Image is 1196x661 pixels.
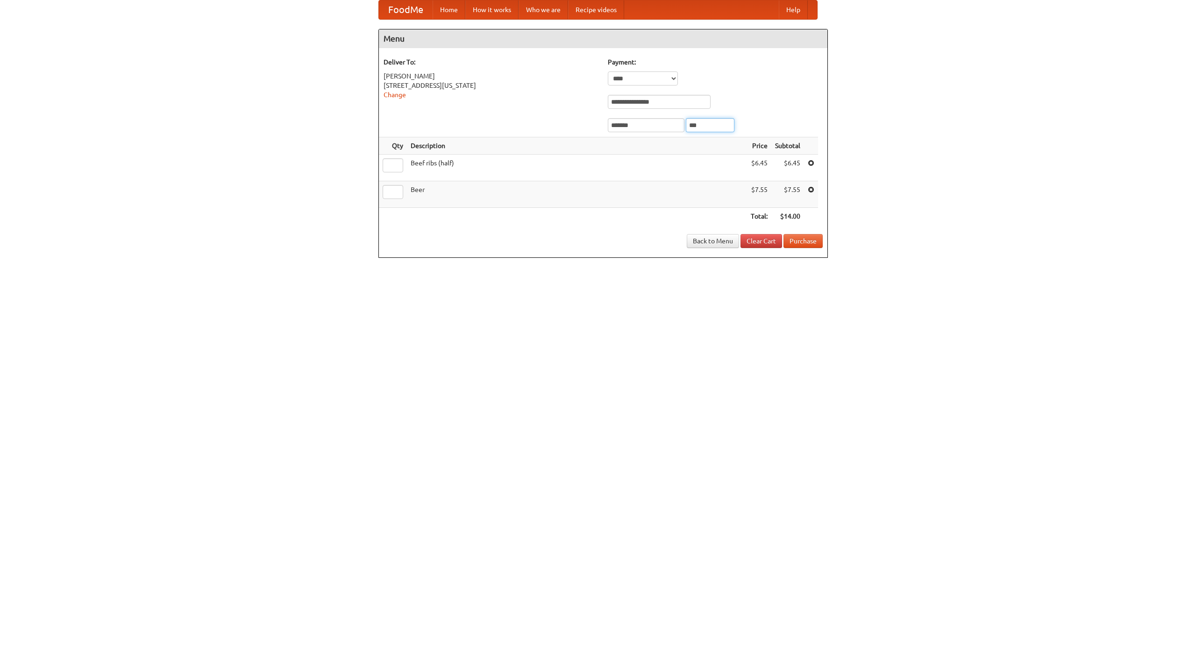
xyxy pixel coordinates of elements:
[384,57,598,67] h5: Deliver To:
[407,137,747,155] th: Description
[747,181,771,208] td: $7.55
[379,137,407,155] th: Qty
[783,234,823,248] button: Purchase
[771,155,804,181] td: $6.45
[384,71,598,81] div: [PERSON_NAME]
[687,234,739,248] a: Back to Menu
[568,0,624,19] a: Recipe videos
[384,81,598,90] div: [STREET_ADDRESS][US_STATE]
[771,208,804,225] th: $14.00
[519,0,568,19] a: Who we are
[747,155,771,181] td: $6.45
[771,181,804,208] td: $7.55
[747,208,771,225] th: Total:
[379,29,827,48] h4: Menu
[384,91,406,99] a: Change
[407,155,747,181] td: Beef ribs (half)
[779,0,808,19] a: Help
[407,181,747,208] td: Beer
[771,137,804,155] th: Subtotal
[740,234,782,248] a: Clear Cart
[608,57,823,67] h5: Payment:
[379,0,433,19] a: FoodMe
[433,0,465,19] a: Home
[465,0,519,19] a: How it works
[747,137,771,155] th: Price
